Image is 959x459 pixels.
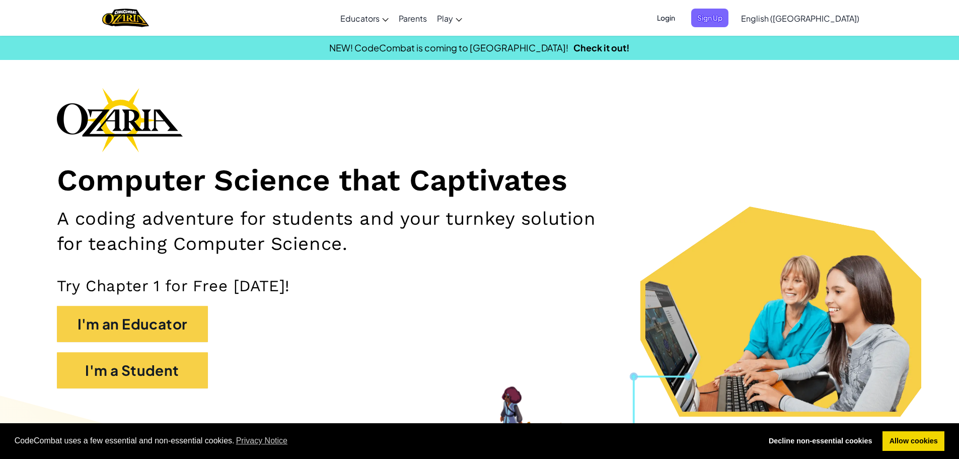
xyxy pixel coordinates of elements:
[736,5,864,32] a: English ([GEOGRAPHIC_DATA])
[651,9,681,27] button: Login
[57,276,903,296] p: Try Chapter 1 for Free [DATE]!
[57,306,208,342] button: I'm an Educator
[335,5,394,32] a: Educators
[340,13,380,24] span: Educators
[15,433,754,448] span: CodeCombat uses a few essential and non-essential cookies.
[882,431,944,451] a: allow cookies
[691,9,728,27] button: Sign Up
[102,8,149,28] img: Home
[394,5,432,32] a: Parents
[741,13,859,24] span: English ([GEOGRAPHIC_DATA])
[573,42,630,53] a: Check it out!
[432,5,467,32] a: Play
[235,433,289,448] a: learn more about cookies
[329,42,568,53] span: NEW! CodeCombat is coming to [GEOGRAPHIC_DATA]!
[57,162,903,199] h1: Computer Science that Captivates
[437,13,453,24] span: Play
[102,8,149,28] a: Ozaria by CodeCombat logo
[762,431,879,451] a: deny cookies
[57,88,183,152] img: Ozaria branding logo
[57,206,624,256] h2: A coding adventure for students and your turnkey solution for teaching Computer Science.
[57,352,208,388] button: I'm a Student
